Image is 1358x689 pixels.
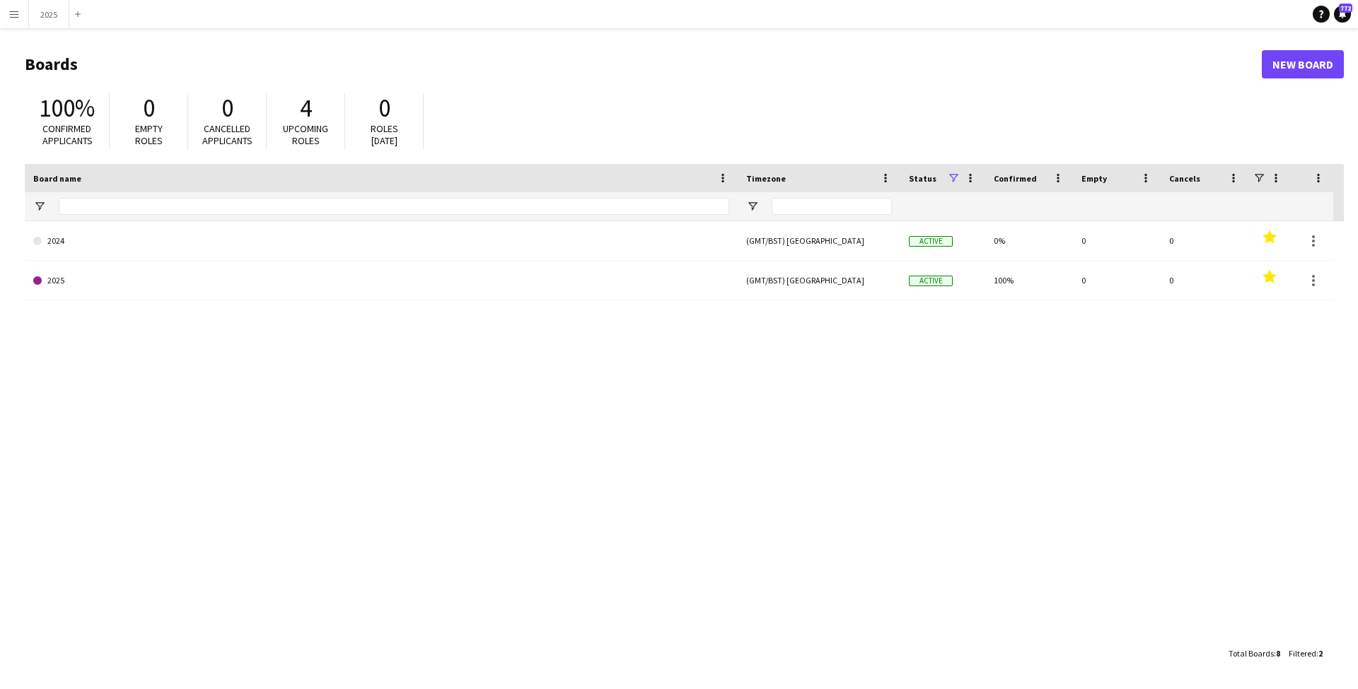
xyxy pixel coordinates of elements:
[1289,640,1323,667] div: :
[1169,173,1200,184] span: Cancels
[33,173,81,184] span: Board name
[1073,261,1161,300] div: 0
[738,261,900,300] div: (GMT/BST) [GEOGRAPHIC_DATA]
[909,276,953,286] span: Active
[300,93,312,124] span: 4
[221,93,233,124] span: 0
[1229,640,1280,667] div: :
[33,200,46,213] button: Open Filter Menu
[746,200,759,213] button: Open Filter Menu
[33,221,729,261] a: 2024
[1276,648,1280,659] span: 8
[909,236,953,247] span: Active
[738,221,900,260] div: (GMT/BST) [GEOGRAPHIC_DATA]
[1289,648,1316,659] span: Filtered
[202,122,253,147] span: Cancelled applicants
[1161,221,1248,260] div: 0
[135,122,163,147] span: Empty roles
[1334,6,1351,23] a: 772
[33,261,729,300] a: 2025
[1229,648,1274,659] span: Total Boards
[1161,261,1248,300] div: 0
[994,173,1037,184] span: Confirmed
[378,93,390,124] span: 0
[1318,648,1323,659] span: 2
[1081,173,1107,184] span: Empty
[29,1,69,28] button: 2025
[371,122,398,147] span: Roles [DATE]
[1339,4,1352,13] span: 772
[39,93,95,124] span: 100%
[42,122,93,147] span: Confirmed applicants
[1073,221,1161,260] div: 0
[746,173,786,184] span: Timezone
[59,198,729,215] input: Board name Filter Input
[985,221,1073,260] div: 0%
[772,198,892,215] input: Timezone Filter Input
[1262,50,1344,78] a: New Board
[25,54,1262,75] h1: Boards
[283,122,328,147] span: Upcoming roles
[909,173,936,184] span: Status
[985,261,1073,300] div: 100%
[143,93,155,124] span: 0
